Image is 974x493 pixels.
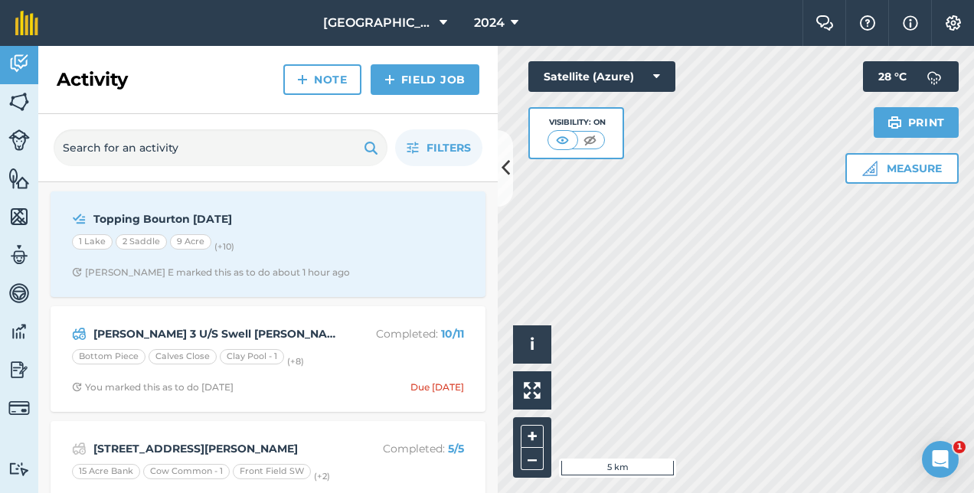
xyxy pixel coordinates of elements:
span: 2024 [474,14,505,32]
img: Clock with arrow pointing clockwise [72,267,82,277]
img: svg+xml;base64,PD94bWwgdmVyc2lvbj0iMS4wIiBlbmNvZGluZz0idXRmLTgiPz4KPCEtLSBHZW5lcmF0b3I6IEFkb2JlIE... [919,61,949,92]
img: svg+xml;base64,PD94bWwgdmVyc2lvbj0iMS4wIiBlbmNvZGluZz0idXRmLTgiPz4KPCEtLSBHZW5lcmF0b3I6IEFkb2JlIE... [8,320,30,343]
img: svg+xml;base64,PHN2ZyB4bWxucz0iaHR0cDovL3d3dy53My5vcmcvMjAwMC9zdmciIHdpZHRoPSIxNyIgaGVpZ2h0PSIxNy... [903,14,918,32]
img: svg+xml;base64,PD94bWwgdmVyc2lvbj0iMS4wIiBlbmNvZGluZz0idXRmLTgiPz4KPCEtLSBHZW5lcmF0b3I6IEFkb2JlIE... [8,282,30,305]
strong: 5 / 5 [448,442,464,455]
img: svg+xml;base64,PD94bWwgdmVyc2lvbj0iMS4wIiBlbmNvZGluZz0idXRmLTgiPz4KPCEtLSBHZW5lcmF0b3I6IEFkb2JlIE... [72,325,87,343]
img: svg+xml;base64,PHN2ZyB4bWxucz0iaHR0cDovL3d3dy53My5vcmcvMjAwMC9zdmciIHdpZHRoPSIxOSIgaGVpZ2h0PSIyNC... [364,139,378,157]
img: svg+xml;base64,PHN2ZyB4bWxucz0iaHR0cDovL3d3dy53My5vcmcvMjAwMC9zdmciIHdpZHRoPSI1NiIgaGVpZ2h0PSI2MC... [8,90,30,113]
img: svg+xml;base64,PHN2ZyB4bWxucz0iaHR0cDovL3d3dy53My5vcmcvMjAwMC9zdmciIHdpZHRoPSIxNCIgaGVpZ2h0PSIyNC... [384,70,395,89]
img: Clock with arrow pointing clockwise [72,382,82,392]
h2: Activity [57,67,128,92]
img: svg+xml;base64,PD94bWwgdmVyc2lvbj0iMS4wIiBlbmNvZGluZz0idXRmLTgiPz4KPCEtLSBHZW5lcmF0b3I6IEFkb2JlIE... [8,129,30,151]
div: 9 Acre [170,234,211,250]
button: Measure [845,153,959,184]
div: Cow Common - 1 [143,464,230,479]
button: + [521,425,544,448]
strong: 10 / 11 [441,327,464,341]
span: i [530,335,534,354]
a: Topping Bourton [DATE]1 Lake2 Saddle9 Acre(+10)Clock with arrow pointing clockwise[PERSON_NAME] E... [60,201,476,288]
img: A cog icon [944,15,963,31]
button: – [521,448,544,470]
iframe: Intercom live chat [922,441,959,478]
img: Two speech bubbles overlapping with the left bubble in the forefront [815,15,834,31]
img: svg+xml;base64,PHN2ZyB4bWxucz0iaHR0cDovL3d3dy53My5vcmcvMjAwMC9zdmciIHdpZHRoPSIxOSIgaGVpZ2h0PSIyNC... [887,113,902,132]
img: svg+xml;base64,PD94bWwgdmVyc2lvbj0iMS4wIiBlbmNvZGluZz0idXRmLTgiPz4KPCEtLSBHZW5lcmF0b3I6IEFkb2JlIE... [8,358,30,381]
img: svg+xml;base64,PHN2ZyB4bWxucz0iaHR0cDovL3d3dy53My5vcmcvMjAwMC9zdmciIHdpZHRoPSI1MCIgaGVpZ2h0PSI0MC... [553,132,572,148]
img: Ruler icon [862,161,878,176]
span: 28 ° C [878,61,907,92]
img: svg+xml;base64,PD94bWwgdmVyc2lvbj0iMS4wIiBlbmNvZGluZz0idXRmLTgiPz4KPCEtLSBHZW5lcmF0b3I6IEFkb2JlIE... [8,462,30,476]
p: Completed : [342,440,464,457]
img: svg+xml;base64,PD94bWwgdmVyc2lvbj0iMS4wIiBlbmNvZGluZz0idXRmLTgiPz4KPCEtLSBHZW5lcmF0b3I6IEFkb2JlIE... [8,243,30,266]
button: i [513,325,551,364]
strong: [STREET_ADDRESS][PERSON_NAME] [93,440,336,457]
div: 1 Lake [72,234,113,250]
div: Due [DATE] [410,381,464,393]
img: svg+xml;base64,PHN2ZyB4bWxucz0iaHR0cDovL3d3dy53My5vcmcvMjAwMC9zdmciIHdpZHRoPSI1NiIgaGVpZ2h0PSI2MC... [8,205,30,228]
div: Visibility: On [547,116,606,129]
button: Print [874,107,959,138]
img: Four arrows, one pointing top left, one top right, one bottom right and the last bottom left [524,382,541,399]
strong: Topping Bourton [DATE] [93,211,336,227]
img: svg+xml;base64,PD94bWwgdmVyc2lvbj0iMS4wIiBlbmNvZGluZz0idXRmLTgiPz4KPCEtLSBHZW5lcmF0b3I6IEFkb2JlIE... [8,397,30,419]
a: Field Job [371,64,479,95]
div: You marked this as to do [DATE] [72,381,234,393]
img: svg+xml;base64,PD94bWwgdmVyc2lvbj0iMS4wIiBlbmNvZGluZz0idXRmLTgiPz4KPCEtLSBHZW5lcmF0b3I6IEFkb2JlIE... [8,52,30,75]
a: Note [283,64,361,95]
small: (+ 8 ) [287,356,304,367]
img: svg+xml;base64,PD94bWwgdmVyc2lvbj0iMS4wIiBlbmNvZGluZz0idXRmLTgiPz4KPCEtLSBHZW5lcmF0b3I6IEFkb2JlIE... [72,439,87,458]
img: fieldmargin Logo [15,11,38,35]
small: (+ 10 ) [214,241,234,252]
strong: [PERSON_NAME] 3 U/S Swell [PERSON_NAME] RED CLOVER [93,325,336,342]
img: A question mark icon [858,15,877,31]
div: Front Field SW [233,464,311,479]
button: Filters [395,129,482,166]
p: Completed : [342,325,464,342]
span: 1 [953,441,966,453]
img: svg+xml;base64,PD94bWwgdmVyc2lvbj0iMS4wIiBlbmNvZGluZz0idXRmLTgiPz4KPCEtLSBHZW5lcmF0b3I6IEFkb2JlIE... [72,210,87,228]
div: 2 Saddle [116,234,167,250]
div: Calves Close [149,349,217,364]
img: svg+xml;base64,PHN2ZyB4bWxucz0iaHR0cDovL3d3dy53My5vcmcvMjAwMC9zdmciIHdpZHRoPSIxNCIgaGVpZ2h0PSIyNC... [297,70,308,89]
button: 28 °C [863,61,959,92]
small: (+ 2 ) [314,471,330,482]
div: 15 Acre Bank [72,464,140,479]
a: [PERSON_NAME] 3 U/S Swell [PERSON_NAME] RED CLOVERCompleted: 10/11Bottom PieceCalves CloseClay Po... [60,315,476,403]
img: svg+xml;base64,PHN2ZyB4bWxucz0iaHR0cDovL3d3dy53My5vcmcvMjAwMC9zdmciIHdpZHRoPSI1NiIgaGVpZ2h0PSI2MC... [8,167,30,190]
button: Satellite (Azure) [528,61,675,92]
input: Search for an activity [54,129,387,166]
img: svg+xml;base64,PHN2ZyB4bWxucz0iaHR0cDovL3d3dy53My5vcmcvMjAwMC9zdmciIHdpZHRoPSI1MCIgaGVpZ2h0PSI0MC... [580,132,600,148]
div: [PERSON_NAME] E marked this as to do about 1 hour ago [72,266,350,279]
div: Clay Pool - 1 [220,349,284,364]
div: Bottom Piece [72,349,145,364]
span: Filters [427,139,471,156]
span: [GEOGRAPHIC_DATA] [323,14,433,32]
